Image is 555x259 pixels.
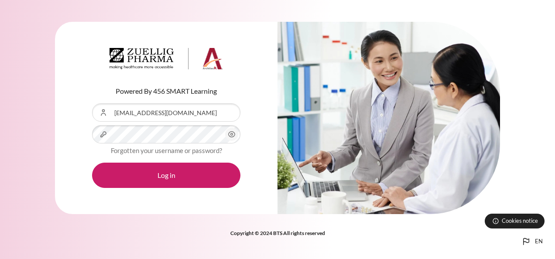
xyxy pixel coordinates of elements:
button: Cookies notice [485,214,545,228]
span: Cookies notice [502,217,538,225]
img: Architeck [110,48,223,70]
a: Forgotten your username or password? [111,147,222,154]
button: Languages [517,233,546,250]
a: Architeck [110,48,223,73]
span: en [535,237,543,246]
strong: Copyright © 2024 BTS All rights reserved [230,230,325,236]
button: Log in [92,163,240,188]
input: Username or Email Address [92,103,240,122]
p: Powered By 456 SMART Learning [92,86,240,96]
